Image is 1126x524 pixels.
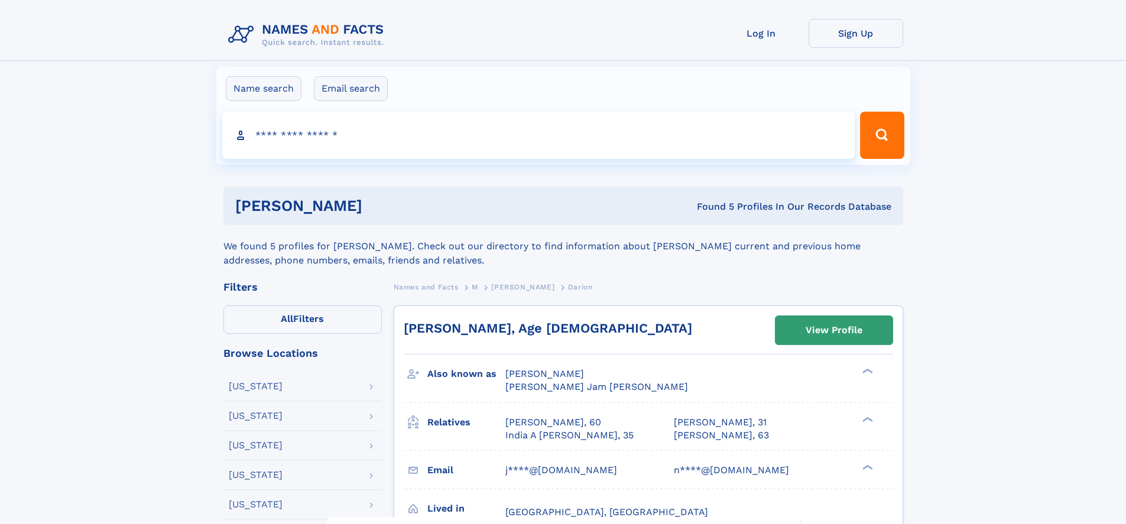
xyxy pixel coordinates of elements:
[223,225,903,268] div: We found 5 profiles for [PERSON_NAME]. Check out our directory to find information about [PERSON_...
[505,368,584,379] span: [PERSON_NAME]
[222,112,855,159] input: search input
[314,76,388,101] label: Email search
[226,76,301,101] label: Name search
[223,282,382,292] div: Filters
[674,429,769,442] a: [PERSON_NAME], 63
[505,381,688,392] span: [PERSON_NAME] Jam [PERSON_NAME]
[229,382,283,391] div: [US_STATE]
[223,305,382,334] label: Filters
[809,19,903,48] a: Sign Up
[859,367,874,375] div: ❯
[860,112,904,159] button: Search Button
[229,500,283,509] div: [US_STATE]
[427,460,505,480] h3: Email
[427,364,505,384] h3: Also known as
[859,415,874,423] div: ❯
[775,316,893,344] a: View Profile
[229,411,283,421] div: [US_STATE]
[427,499,505,519] h3: Lived in
[235,198,530,213] h1: [PERSON_NAME]
[505,429,634,442] a: India A [PERSON_NAME], 35
[491,279,554,294] a: [PERSON_NAME]
[472,283,478,291] span: M
[505,416,601,429] a: [PERSON_NAME], 60
[281,313,293,324] span: All
[223,348,382,359] div: Browse Locations
[674,416,767,429] a: [PERSON_NAME], 31
[472,279,478,294] a: M
[806,317,862,344] div: View Profile
[427,412,505,432] h3: Relatives
[394,279,459,294] a: Names and Facts
[505,506,708,518] span: [GEOGRAPHIC_DATA], [GEOGRAPHIC_DATA]
[223,19,394,51] img: Logo Names and Facts
[404,321,692,336] a: [PERSON_NAME], Age [DEMOGRAPHIC_DATA]
[229,470,283,480] div: [US_STATE]
[491,283,554,291] span: [PERSON_NAME]
[229,441,283,450] div: [US_STATE]
[714,19,809,48] a: Log In
[568,283,593,291] span: Darion
[859,463,874,471] div: ❯
[530,200,891,213] div: Found 5 Profiles In Our Records Database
